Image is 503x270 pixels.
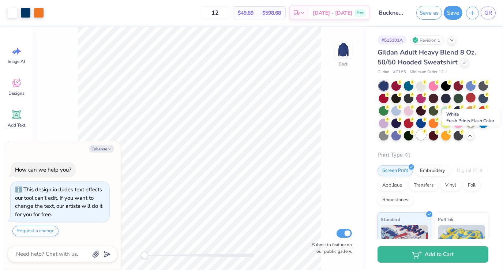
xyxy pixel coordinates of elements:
[409,180,438,191] div: Transfers
[378,69,389,75] span: Gildan
[141,252,148,259] div: Accessibility label
[381,215,400,223] span: Standard
[410,69,446,75] span: Minimum Order: 12 +
[339,61,348,67] div: Back
[357,10,364,15] span: Free
[378,180,407,191] div: Applique
[313,9,352,17] span: [DATE] - [DATE]
[452,165,488,176] div: Digital Print
[8,90,25,96] span: Designs
[373,5,409,20] input: Untitled Design
[12,226,59,236] button: Request a change
[89,145,114,153] button: Collapse
[410,35,444,45] div: Revision 1
[438,225,485,262] img: Puff Ink
[463,180,480,191] div: Foil
[378,151,488,159] div: Print Type
[378,48,476,67] span: Gildan Adult Heavy Blend 8 Oz. 50/50 Hooded Sweatshirt
[481,7,496,19] a: GR
[308,241,352,255] label: Submit to feature on our public gallery.
[15,186,102,218] div: This design includes text effects our tool can't edit. If you want to change the text, our artist...
[262,9,281,17] span: $598.68
[393,69,406,75] span: # G185
[336,42,351,57] img: Back
[15,166,71,173] div: How can we help you?
[238,9,254,17] span: $49.89
[378,35,407,45] div: # 515101A
[8,122,25,128] span: Add Text
[416,6,442,20] button: Save as
[8,59,25,64] span: Image AI
[378,195,413,206] div: Rhinestones
[415,165,450,176] div: Embroidery
[444,6,462,20] button: Save
[381,225,428,262] img: Standard
[440,180,461,191] div: Vinyl
[438,215,454,223] span: Puff Ink
[442,109,500,126] div: White
[378,165,413,176] div: Screen Print
[378,246,488,263] button: Add to Cart
[446,118,494,124] span: Fresh Prints Flash Color
[484,9,492,17] span: GR
[201,6,229,19] input: – –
